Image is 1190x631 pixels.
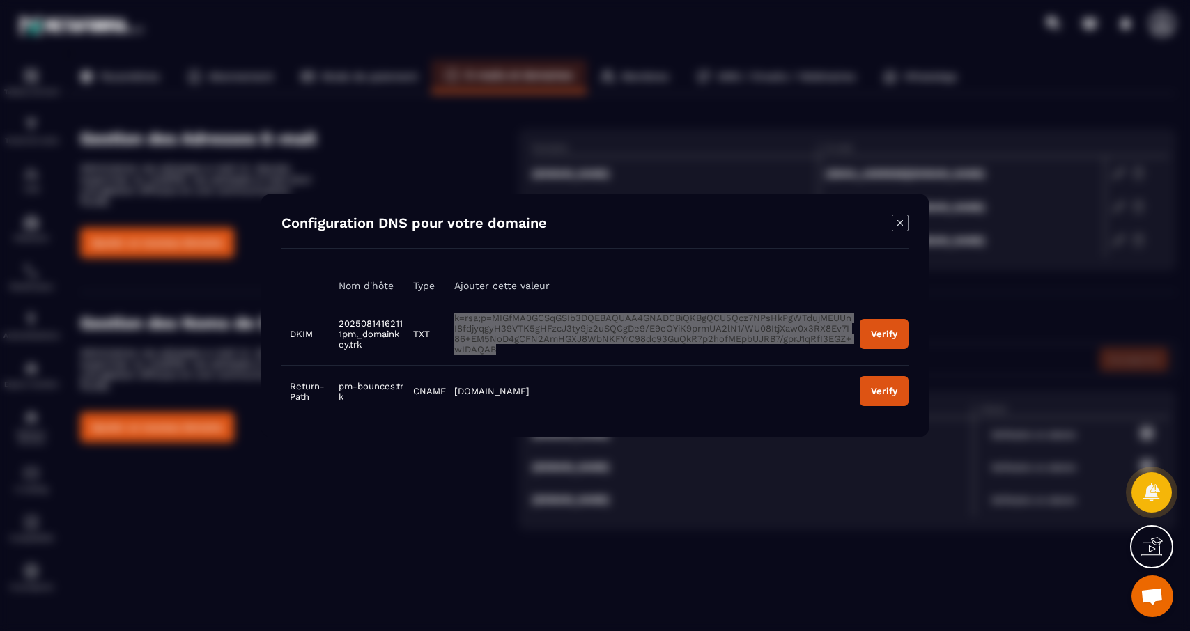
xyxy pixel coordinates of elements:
div: Verify [871,386,897,396]
button: Verify [860,376,909,406]
th: Nom d'hôte [330,270,404,302]
a: Ouvrir le chat [1131,575,1173,617]
td: DKIM [281,302,330,366]
td: CNAME [405,366,446,417]
button: Verify [860,319,909,349]
th: Type [405,270,446,302]
span: k=rsa;p=MIGfMA0GCSqGSIb3DQEBAQUAA4GNADCBiQKBgQCU5Qcz7NPsHkPgWTdujMEUUnI8fdjyqgyH39VTK5gHFzcJ3ty9j... [454,313,851,355]
div: Verify [871,329,897,339]
td: TXT [405,302,446,366]
th: Ajouter cette valeur [446,270,851,302]
td: Return-Path [281,366,330,417]
span: [DOMAIN_NAME] [454,386,530,396]
h4: Configuration DNS pour votre domaine [281,215,547,234]
span: 20250814162111pm._domainkey.trk [339,318,403,350]
span: pm-bounces.trk [339,381,403,402]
